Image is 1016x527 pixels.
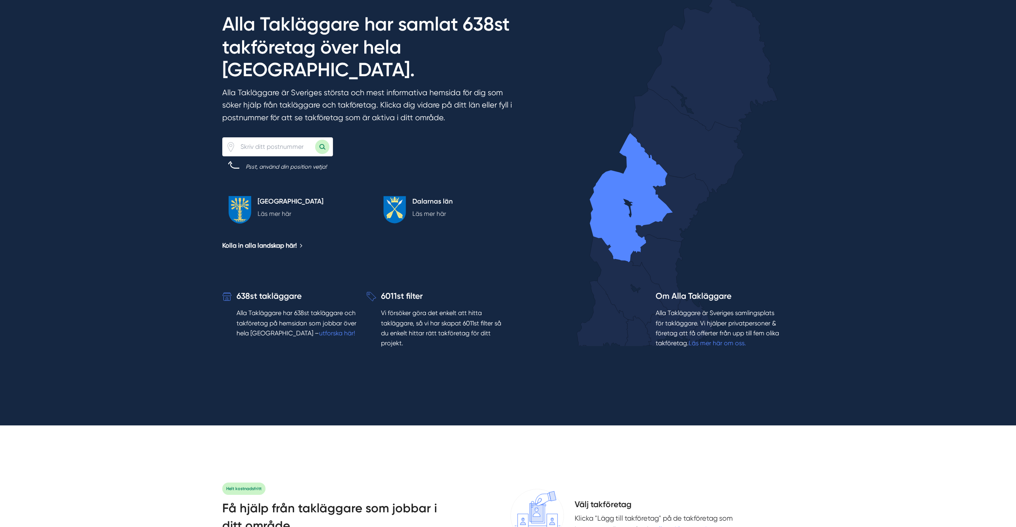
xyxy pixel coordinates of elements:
p: Läs mer här [412,209,453,219]
h4: Om Alla Takläggare [656,290,794,308]
div: Psst, använd din position vetja! [246,163,327,171]
button: Sök med postnummer [315,140,329,154]
a: Läs mer här om oss. [689,339,746,347]
p: Alla Takläggare har 638st takläggare och takföretag på hemsidan som jobbar över hela [GEOGRAPHIC_... [237,308,357,338]
p: Alla Takläggare är Sveriges samlingsplats för takläggare. Vi hjälper privatpersoner & företag att... [656,308,783,348]
span: Klicka för att använda din position. [226,142,236,152]
p: Alla Takläggare är Sveriges största och mest informativa hemsida för dig som söker hjälp från tak... [222,87,522,128]
a: [GEOGRAPHIC_DATA] Läs mer här [222,190,368,230]
h4: 638st takläggare [237,290,357,308]
a: utforska här! [319,329,355,337]
h4: Välj takföretag [575,498,794,513]
p: Vi försöker göra det enkelt att hitta takläggare, så vi har skapat 6011st filter så du enkelt hit... [381,308,502,348]
a: Kolla in alla landskap här! [222,240,303,250]
h5: [GEOGRAPHIC_DATA] [258,196,323,209]
h4: 6011st filter [381,290,502,308]
h2: Alla Takläggare har samlat 638st takföretag över hela [GEOGRAPHIC_DATA]. [222,13,522,87]
svg: Pin / Karta [226,142,236,152]
span: Helt kostnadsfritt [222,483,266,495]
h5: Dalarnas län [412,196,453,209]
p: Läs mer här [258,209,323,219]
input: Skriv ditt postnummer [236,138,315,156]
a: Dalarnas län Läs mer här [377,190,522,230]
